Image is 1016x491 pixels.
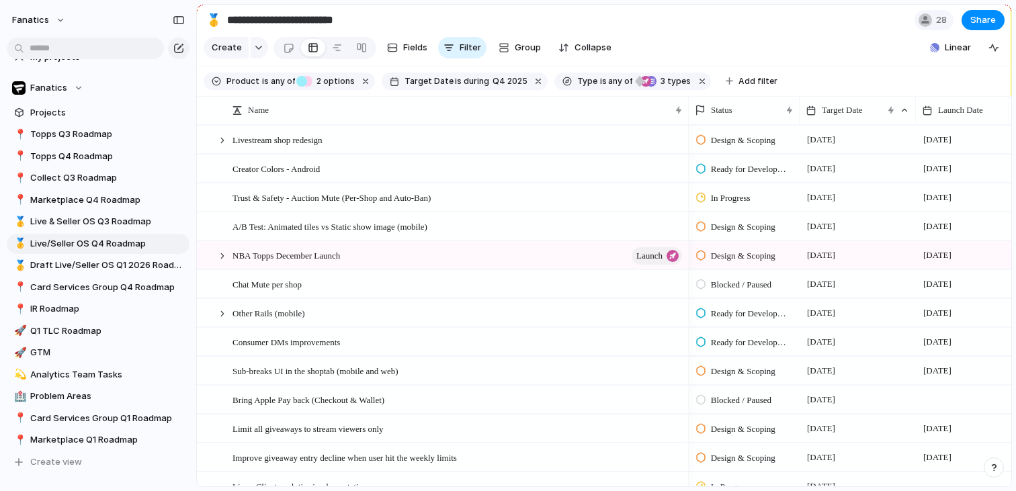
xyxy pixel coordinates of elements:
button: fanatics [6,9,73,31]
span: Marketplace Q1 Roadmap [30,433,185,447]
div: 🏥Problem Areas [7,386,189,406]
div: 📍 [14,148,24,164]
span: Live/Seller OS Q4 Roadmap [30,237,185,251]
span: [DATE] [804,132,839,148]
span: launch [636,247,663,265]
span: Improve giveaway entry decline when user hit the weekly limits [232,449,457,465]
div: 📍 [14,279,24,295]
span: Add filter [738,75,777,87]
span: [DATE] [920,189,955,206]
span: Other Rails (mobile) [232,305,305,320]
span: Create view [30,455,82,469]
span: during [462,75,489,87]
button: Add filter [718,72,786,91]
div: 🥇 [14,236,24,251]
span: [DATE] [804,218,839,234]
span: [DATE] [804,305,839,321]
span: NBA Topps December Launch [232,247,340,263]
a: 🥇Draft Live/Seller OS Q1 2026 Roadmap [7,255,189,275]
span: [DATE] [804,334,839,350]
button: Linear [925,38,976,58]
span: Design & Scoping [711,365,775,378]
button: 🥇 [12,237,26,251]
a: 🥇Live & Seller OS Q3 Roadmap [7,212,189,232]
button: Create [204,37,249,58]
div: 🥇 [206,11,221,29]
span: A/B Test: Animated tiles vs Static show image (mobile) [232,218,427,234]
span: Bring Apple Pay back (Checkout & Wallet) [232,392,384,407]
button: 🏥 [12,390,26,403]
button: Filter [438,37,486,58]
span: Filter [460,41,481,54]
div: 🥇 [14,258,24,273]
button: 📍 [12,128,26,141]
a: 📍IR Roadmap [7,299,189,319]
span: Type [577,75,597,87]
button: isany of [597,74,636,89]
button: 📍 [12,302,26,316]
span: 2 [312,76,323,86]
span: [DATE] [920,334,955,350]
span: fanatics [12,13,49,27]
span: Blocked / Paused [711,394,771,407]
span: Group [515,41,541,54]
a: 🚀Q1 TLC Roadmap [7,321,189,341]
span: [DATE] [920,363,955,379]
span: [DATE] [804,161,839,177]
span: [DATE] [920,132,955,148]
span: Marketplace Q4 Roadmap [30,193,185,207]
button: 3 types [634,74,693,89]
span: [DATE] [920,449,955,465]
a: 📍Card Services Group Q1 Roadmap [7,408,189,429]
div: 🏥 [14,389,24,404]
span: Ready for Development [711,336,788,349]
button: 🚀 [12,346,26,359]
div: 💫 [14,367,24,382]
div: 🚀GTM [7,343,189,363]
span: [DATE] [804,363,839,379]
span: any of [269,75,295,87]
button: 2 options [296,74,357,89]
button: Fanatics [7,78,189,98]
div: 🥇Live/Seller OS Q4 Roadmap [7,234,189,254]
button: Fields [382,37,433,58]
span: is [262,75,269,87]
div: 📍Topps Q4 Roadmap [7,146,189,167]
span: Fields [403,41,427,54]
span: Trust & Safety - Auction Mute (Per-Shop and Auto-Ban) [232,189,431,205]
a: 📍Collect Q3 Roadmap [7,168,189,188]
span: Analytics Team Tasks [30,368,185,382]
span: Ready for Development [711,163,788,176]
span: Target Date [405,75,454,87]
button: 🥇 [203,9,224,31]
span: [DATE] [804,247,839,263]
span: any of [607,75,633,87]
span: Fanatics [30,81,67,95]
div: 📍 [14,192,24,208]
span: [DATE] [804,420,839,437]
a: 📍Topps Q3 Roadmap [7,124,189,144]
span: [DATE] [804,189,839,206]
a: 📍Marketplace Q4 Roadmap [7,190,189,210]
span: GTM [30,346,185,359]
span: Design & Scoping [711,451,775,465]
button: 📍 [12,433,26,447]
span: [DATE] [920,161,955,177]
div: 📍 [14,127,24,142]
div: 🚀 [14,323,24,339]
span: types [657,75,691,87]
span: Topps Q4 Roadmap [30,150,185,163]
span: Problem Areas [30,390,185,403]
div: 📍 [14,433,24,448]
span: Limit all giveaways to stream viewers only [232,420,384,436]
span: Target Date [822,103,863,117]
span: Share [970,13,996,27]
button: launch [632,247,682,265]
span: Chat Mute per shop [232,276,302,292]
